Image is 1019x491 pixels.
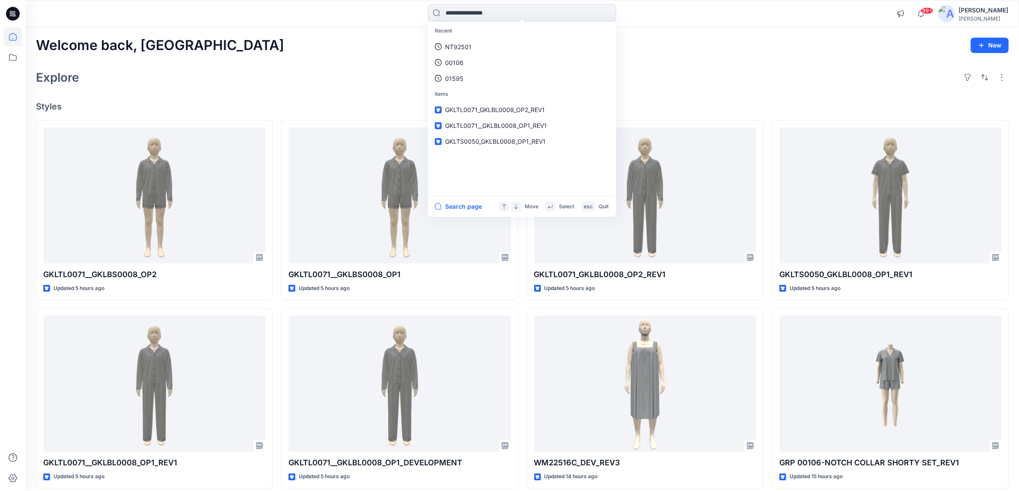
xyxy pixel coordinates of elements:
[430,133,615,149] a: GKLTS0050_GKLBL0008_OP1_REV1
[430,118,615,133] a: GKLTL0071__GKLBL0008_OP1_REV1
[779,269,1001,281] p: GKLTS0050_GKLBL0008_OP1_REV1
[430,71,615,86] a: 01595
[430,86,615,102] p: Items
[534,316,756,452] a: WM22516C_DEV_REV3
[445,42,472,51] p: NT92501
[43,127,265,263] a: GKLTL0071__GKLBS0008_OP2
[288,127,511,263] a: GKLTL0071__GKLBS0008_OP1
[959,5,1008,15] div: [PERSON_NAME]
[288,269,511,281] p: GKLTL0071__GKLBS0008_OP1
[299,472,350,481] p: Updated 5 hours ago
[534,127,756,263] a: GKLTL0071_GKLBL0008_OP2_REV1
[53,472,104,481] p: Updated 5 hours ago
[959,15,1008,22] div: [PERSON_NAME]
[779,457,1001,469] p: GRP 00106-NOTCH COLLAR SHORTY SET_REV1
[971,38,1009,53] button: New
[53,284,104,293] p: Updated 5 hours ago
[599,202,609,211] p: Quit
[36,71,79,84] h2: Explore
[430,39,615,55] a: NT92501
[779,127,1001,263] a: GKLTS0050_GKLBL0008_OP1_REV1
[288,457,511,469] p: GKLTL0071__GKLBL0008_OP1_DEVELOPMENT
[43,269,265,281] p: GKLTL0071__GKLBS0008_OP2
[43,316,265,452] a: GKLTL0071__GKLBL0008_OP1_REV1
[534,269,756,281] p: GKLTL0071_GKLBL0008_OP2_REV1
[435,201,482,212] button: Search page
[921,7,933,14] span: 99+
[559,202,574,211] p: Select
[445,138,546,145] span: GKLTS0050_GKLBL0008_OP1_REV1
[36,101,1009,112] h4: Styles
[790,472,843,481] p: Updated 15 hours ago
[525,202,538,211] p: Move
[430,23,615,39] p: Recent
[544,284,595,293] p: Updated 5 hours ago
[299,284,350,293] p: Updated 5 hours ago
[779,316,1001,452] a: GRP 00106-NOTCH COLLAR SHORTY SET_REV1
[36,38,284,53] h2: Welcome back, [GEOGRAPHIC_DATA]
[534,457,756,469] p: WM22516C_DEV_REV3
[544,472,598,481] p: Updated 14 hours ago
[43,457,265,469] p: GKLTL0071__GKLBL0008_OP1_REV1
[430,55,615,71] a: 00106
[938,5,955,22] img: avatar
[445,122,547,129] span: GKLTL0071__GKLBL0008_OP1_REV1
[445,106,545,113] span: GKLTL0071_GKLBL0008_OP2_REV1
[445,74,463,83] p: 01595
[584,202,593,211] p: esc
[288,316,511,452] a: GKLTL0071__GKLBL0008_OP1_DEVELOPMENT
[790,284,841,293] p: Updated 5 hours ago
[430,102,615,118] a: GKLTL0071_GKLBL0008_OP2_REV1
[445,58,463,67] p: 00106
